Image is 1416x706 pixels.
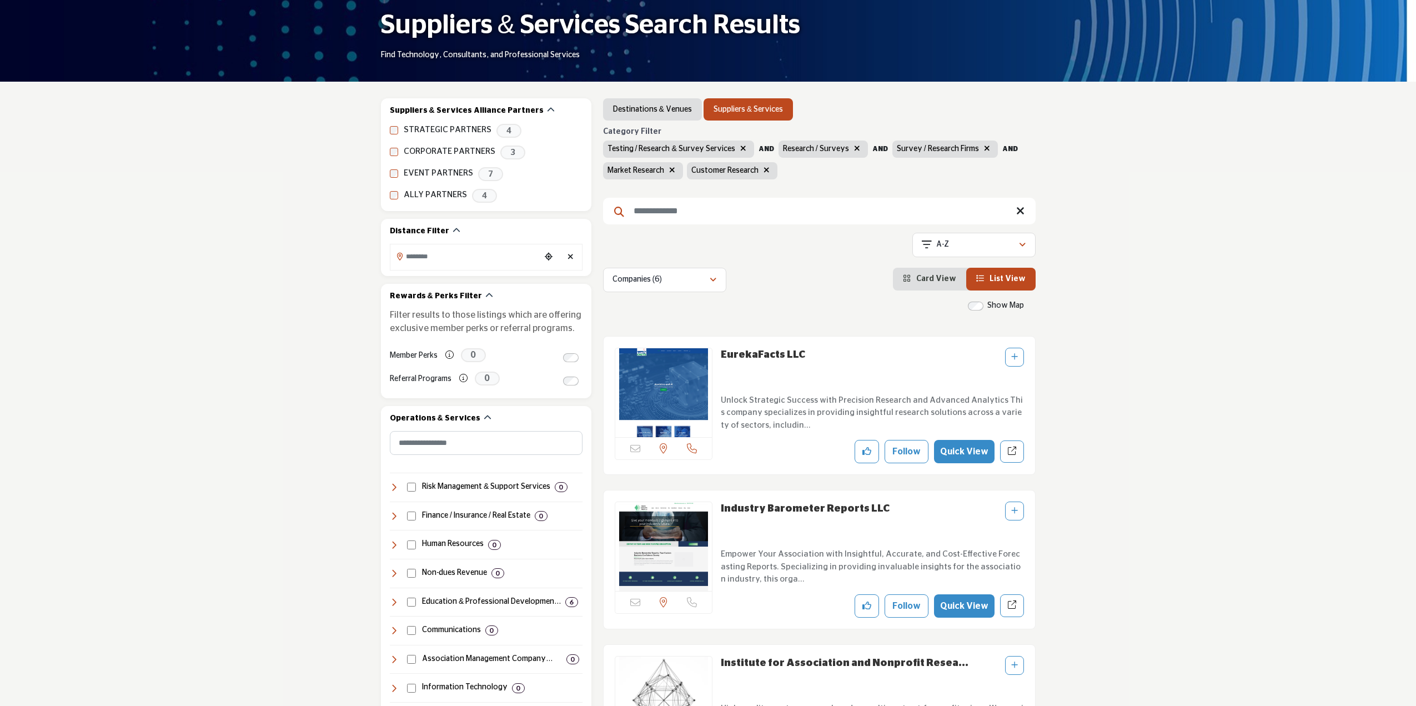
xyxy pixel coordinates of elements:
input: EVENT PARTNERS checkbox [390,169,398,178]
b: 0 [516,684,520,692]
input: CORPORATE PARTNERS checkbox [390,148,398,156]
b: 0 [539,512,543,520]
p: Institute for Association and Nonprofit Research [721,656,968,693]
label: CORPORATE PARTNERS [404,146,495,158]
span: 4 [496,124,521,138]
p: A-Z [936,239,949,251]
a: Redirect to listing [1000,440,1024,463]
div: 0 Results For Information Technology [512,683,525,693]
input: Select Information Technology checkbox [407,684,416,693]
input: Select Human Resources checkbox [407,540,416,549]
b: 0 [559,483,563,491]
input: Select Communications checkbox [407,626,416,635]
input: Select Non-dues Revenue checkbox [407,569,416,578]
span: List View [990,275,1026,283]
a: Empower Your Association with Insightful, Accurate, and Cost-Effective Forecasting Reports. Speci... [721,542,1023,586]
input: Select Association Management Company (AMC) checkbox [407,655,416,664]
label: Show Map [987,300,1024,312]
input: Search Location [390,246,540,267]
div: 0 Results For Risk Management & Support Services [555,482,568,492]
p: EurekaFacts LLC [721,348,805,385]
div: 0 Results For Finance / Insurance / Real Estate [535,511,548,521]
input: Select Finance / Insurance / Real Estate checkbox [407,512,416,520]
b: AND [1002,146,1018,152]
h4: Information Technology: Technology solutions, including software, cybersecurity, cloud computing,... [422,682,508,693]
h4: Education & Professional Development: Training, certification, career development, and learning s... [422,597,561,608]
h4: Finance / Insurance / Real Estate: Financial management, accounting, insurance, banking, payroll,... [422,510,530,522]
span: Market Research [607,167,664,174]
b: AND [872,146,888,152]
h2: Distance Filter [390,226,449,237]
div: Clear search location [563,246,579,269]
img: Industry Barometer Reports LLC [615,502,712,591]
button: A-Z [912,233,1036,257]
div: Choose your current location [540,246,557,269]
li: Card View [893,268,966,291]
button: Quick View [934,440,995,463]
span: 0 [461,348,486,362]
input: Switch to Referral Programs [563,377,579,385]
h4: Association Management Company (AMC): Professional management, strategic guidance, and operationa... [422,654,562,665]
input: ALLY PARTNERS checkbox [390,191,398,199]
p: Industry Barometer Reports LLC [721,502,890,539]
label: Member Perks [390,346,438,365]
h4: Risk Management & Support Services: Services for cancellation insurance and transportation soluti... [422,482,550,493]
input: Search Category [390,431,583,455]
h2: Rewards & Perks Filter [390,291,482,302]
span: 3 [500,146,525,159]
input: STRATEGIC PARTNERS checkbox [390,126,398,134]
button: Follow [885,594,928,618]
a: Add To List [1011,662,1018,669]
h4: Communications: Services for messaging, public relations, video production, webinars, and content... [422,625,481,636]
span: Customer Research [691,167,759,174]
b: 0 [496,569,500,577]
a: Redirect to listing [1000,594,1024,617]
h6: Category Filter [603,127,1036,137]
div: 0 Results For Human Resources [488,540,501,550]
a: View Card [903,275,956,283]
b: 0 [493,541,496,549]
p: Empower Your Association with Insightful, Accurate, and Cost-Effective Forecasting Reports. Speci... [721,548,1023,586]
input: Search Keyword [603,198,1036,224]
p: Find Technology, Consultants, and Professional Services [381,50,580,61]
h4: Human Resources: Services and solutions for employee management, benefits, recruiting, compliance... [422,539,484,550]
a: Add To List [1011,507,1018,515]
h2: Operations & Services [390,413,480,424]
h1: Suppliers & Services Search Results [381,8,800,43]
span: 4 [472,189,497,203]
a: Industry Barometer Reports LLC [721,504,890,514]
span: Research / Surveys [783,145,849,153]
a: Destinations & Venues [613,104,692,115]
a: EurekaFacts LLC [721,350,805,360]
p: Companies (6) [612,274,662,286]
p: Unlock Strategic Success with Precision Research and Advanced Analytics This company specializes ... [721,394,1023,432]
input: Select Education & Professional Development checkbox [407,598,416,607]
span: Testing / Research & Survey Services [607,145,735,153]
div: 0 Results For Communications [485,625,498,635]
button: Like company [855,440,879,463]
li: List View [966,268,1036,291]
a: Unlock Strategic Success with Precision Research and Advanced Analytics This company specializes ... [721,388,1023,432]
b: 0 [571,655,575,663]
b: 6 [570,598,574,606]
label: EVENT PARTNERS [404,167,473,180]
button: Quick View [934,594,995,618]
b: 0 [490,627,494,634]
div: 0 Results For Association Management Company (AMC) [566,654,579,664]
h2: Suppliers & Services Alliance Partners [390,106,544,117]
label: ALLY PARTNERS [404,189,467,202]
a: Institute for Association and Nonprofit Resea... [721,658,968,668]
button: Follow [885,440,928,463]
input: Select Risk Management & Support Services checkbox [407,483,416,492]
span: Card View [916,275,956,283]
p: Filter results to those listings which are offering exclusive member perks or referral programs. [390,308,583,335]
h4: Non-dues Revenue: Programs like affinity partnerships, sponsorships, and other revenue-generating... [422,568,487,579]
input: Switch to Member Perks [563,353,579,362]
button: Companies (6) [603,268,726,292]
img: EurekaFacts LLC [615,348,712,437]
label: STRATEGIC PARTNERS [404,124,491,137]
b: AND [759,146,774,152]
label: Referral Programs [390,369,451,389]
button: Like company [855,594,879,618]
div: 6 Results For Education & Professional Development [565,597,578,607]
